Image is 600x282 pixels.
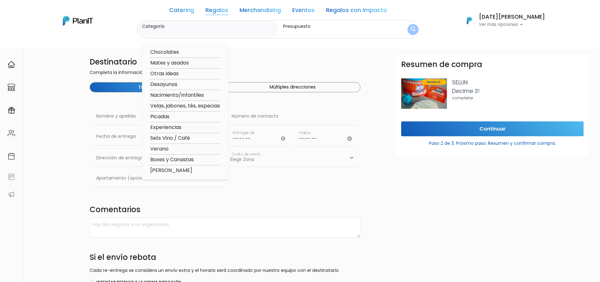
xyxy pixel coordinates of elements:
p: Completa la información para la entrega. [90,69,360,77]
a: Regalos con Impacto [326,8,387,15]
option: Picadas [150,113,221,121]
img: calendar-87d922413cdce8b2cf7b7f5f62616a5cf9e4887200fb71536465627b3292af00.svg [8,152,15,160]
label: Presupuesto [283,23,389,30]
img: home-e721727adea9d79c4d83392d1f703f7f8bce08238fde08b1acbfd93340b81755.svg [8,61,15,68]
option: Desayunos [150,81,221,89]
input: Continuar [401,121,584,136]
input: Apartamento (opcional) [92,169,225,187]
h3: Resumen de compra [401,60,482,69]
option: Otras ideas [150,70,221,78]
img: search_button-432b6d5273f82d61273b3651a40e1bd1b912527efae98b1b7a1b2c0702e16a8d.svg [411,27,415,33]
p: Ver más opciones [479,22,545,27]
img: PlanIt Logo [462,14,476,28]
button: Envío a domicilio [90,83,225,92]
img: partners-52edf745621dab592f3b2c58e3bca9d71375a7ef29c3b500c9f145b62cc070d4.svg [8,191,15,198]
option: [PERSON_NAME] [150,167,221,175]
img: people-662611757002400ad9ed0e3c099ab2801c6687ba6c219adb57efc949bc21e19d.svg [8,129,15,137]
a: Merchandising [240,8,281,15]
option: Nacimiento/Infantiles [150,91,221,99]
h6: [DATE][PERSON_NAME] [479,14,545,20]
input: Hasta [295,128,357,147]
p: Paso 2 de 3. Próximo paso: Resumen y confirmar compra. [401,138,584,147]
h4: Si el envío rebota [90,253,360,265]
option: Verano [150,145,221,153]
input: Fecha de entrega [92,128,223,145]
img: marketplace-4ceaa7011d94191e9ded77b95e3339b90024bf715f7c57f8cf31f2d8c509eaba.svg [8,83,15,91]
input: Número de contacto [228,107,358,125]
p: completar [452,95,584,101]
p: SELLIN [452,78,584,87]
input: Dirección de entrega [92,149,223,167]
p: Decime 3! [452,87,584,95]
label: Categoría [142,23,276,30]
img: Captura_de_pantalla_2025-07-29_102041.png [401,78,447,109]
a: Eventos [292,8,315,15]
option: Chocolates [150,48,221,56]
img: PlanIt Logo [63,16,93,26]
img: campaigns-02234683943229c281be62815700db0a1741e53638e28bf9629b52c665b00959.svg [8,107,15,114]
a: Regalos [205,8,228,15]
img: feedback-78b5a0c8f98aac82b08bfc38622c3050aee476f2c9584af64705fc4e61158814.svg [8,173,15,181]
div: ¿Necesitás ayuda? [33,6,91,18]
h4: Comentarios [90,205,360,216]
option: Velas, jabones, tés, especias [150,102,221,110]
input: Nombre y apellido [92,107,223,125]
option: Boxes y Canastas [150,156,221,164]
input: Horario [229,128,290,147]
option: Sets Vino / Café [150,134,221,142]
option: Mates y asados [150,59,221,67]
h4: Destinatario [90,58,360,67]
option: Experiencias [150,124,221,132]
button: PlanIt Logo [DATE][PERSON_NAME] Ver más opciones [459,12,545,29]
button: Múltiples direcciones [225,83,360,92]
p: Cada re-entrega se considera un envío extra y el horario será coordinado por nuestro equipo con e... [90,267,360,274]
a: Catering [169,8,194,15]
